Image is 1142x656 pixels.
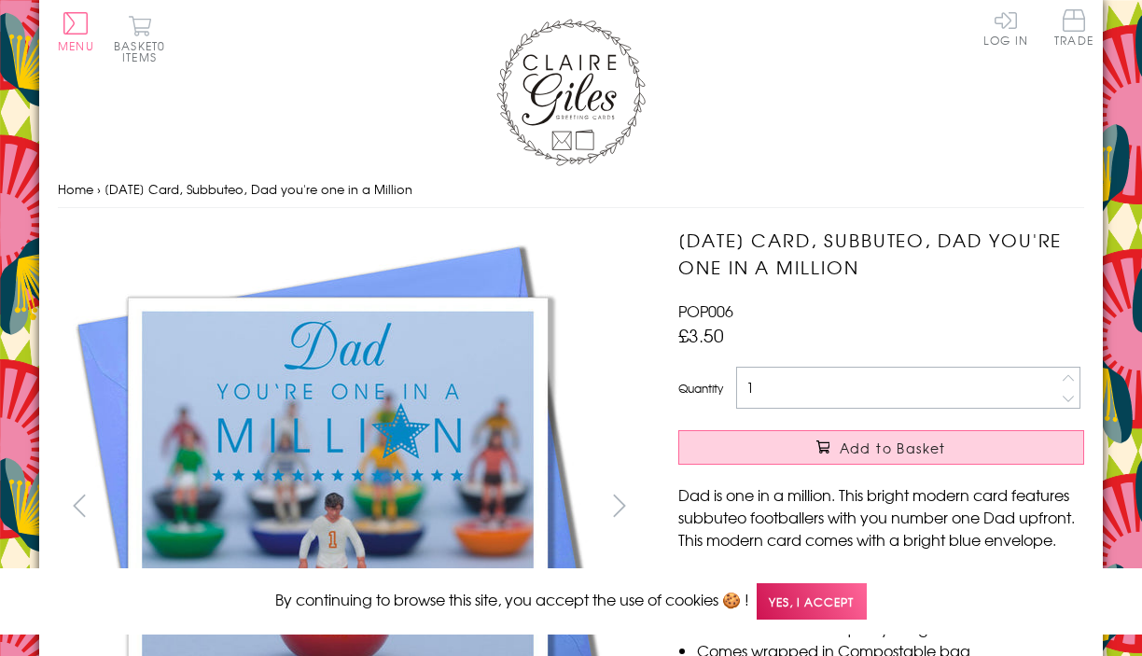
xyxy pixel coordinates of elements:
[678,380,723,397] label: Quantity
[678,430,1084,465] button: Add to Basket
[1054,9,1093,46] span: Trade
[58,171,1084,209] nav: breadcrumbs
[122,37,165,65] span: 0 items
[104,180,412,198] span: [DATE] Card, Subbuteo, Dad you're one in a Million
[678,483,1084,551] p: Dad is one in a million. This bright modern card features subbuteo footballers with you number on...
[599,484,641,526] button: next
[678,300,733,322] span: POP006
[496,19,646,166] img: Claire Giles Greetings Cards
[58,484,100,526] button: prev
[114,15,165,63] button: Basket0 items
[757,583,867,620] span: Yes, I accept
[58,37,94,54] span: Menu
[1054,9,1093,49] a: Trade
[678,227,1084,281] h1: [DATE] Card, Subbuteo, Dad you're one in a Million
[58,12,94,51] button: Menu
[840,439,946,457] span: Add to Basket
[678,322,724,348] span: £3.50
[983,9,1028,46] a: Log In
[97,180,101,198] span: ›
[58,180,93,198] a: Home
